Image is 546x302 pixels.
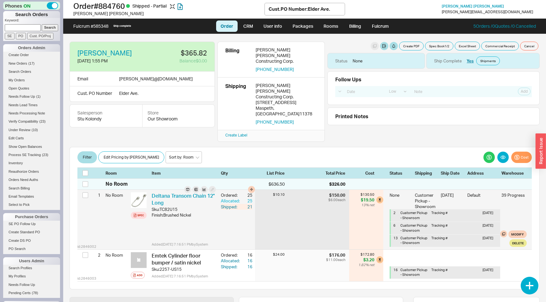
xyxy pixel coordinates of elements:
span: ON [23,3,31,9]
a: Show Open Balances [3,143,60,150]
div: Ship Complete [434,58,462,64]
div: Sku: [152,266,160,272]
a: User info [259,20,287,32]
a: Create DS PO [3,237,60,244]
div: Stu Kolondy [77,116,135,122]
div: Shipped: [221,264,241,270]
div: Allocated: [221,198,241,204]
input: SE [5,33,15,39]
button: Modify [508,230,527,238]
div: 25 [241,192,252,198]
div: 13 % net [361,203,374,207]
button: Create PDF [399,42,424,50]
span: Shipped - Partial [132,3,167,9]
button: Edit Pricing by [PERSON_NAME] [98,151,164,163]
div: Cust. PO Number : Elder Ave. [269,6,330,12]
div: $172.80 [358,252,374,257]
div: No Room [106,190,128,200]
a: Needs Lead Times [3,102,60,108]
div: Room [106,170,128,176]
div: No Room [106,250,128,260]
button: Spec Book1/2 [425,42,453,50]
div: 16 [241,264,252,270]
div: Shipping [225,83,251,125]
div: Status [335,58,348,64]
div: Allocated: [221,258,241,264]
span: Tracking # [431,211,448,215]
div: 16 [241,252,252,258]
div: $176.00 [326,252,345,258]
div: Ordered: [221,252,241,258]
span: Edit Pricing by [PERSON_NAME] [104,154,159,161]
input: Cust. PO/Proj [27,33,53,39]
button: Cancel [520,42,538,50]
span: Tracking # [431,223,448,228]
div: None [390,192,412,210]
button: [PHONE_NUMBER] [256,67,294,72]
button: Shipped:21 [221,204,252,210]
a: Spec [131,212,147,219]
button: Allocated:16 [221,258,252,264]
div: Orders Admin [3,44,60,52]
div: Ordered: [221,192,241,198]
a: Search Orders [3,68,60,75]
a: My Orders [3,77,60,84]
div: $150.00 [328,192,345,198]
span: Customer Pickup - Showroom [400,236,428,245]
input: Note [411,87,486,96]
input: Date [343,87,384,96]
span: ( 10 ) [32,128,38,132]
button: [PHONE_NUMBER] [256,119,294,125]
span: Pending Certs [9,291,31,295]
span: Add [521,89,528,94]
div: Shipping [415,170,438,176]
a: Create Label [225,133,247,137]
span: Verify Compatibility [9,119,38,123]
span: id: 2846002 [77,244,96,249]
span: ( 1 ) [36,95,40,98]
div: [PERSON_NAME] Constructing Corp. [256,53,317,64]
div: [PERSON_NAME] [256,83,317,88]
div: Customer Pickup - Showroom [415,192,438,210]
span: ( 23 ) [39,119,46,123]
span: New Orders [9,61,27,65]
div: [PERSON_NAME] @ [DOMAIN_NAME] [119,75,193,82]
div: 1 [93,190,100,200]
span: Customer Pickup - Showroom [400,211,428,220]
div: $19.50 [361,197,374,203]
div: [PERSON_NAME] [256,47,317,53]
button: Commercial Receipt [481,42,519,50]
div: 1.82 % net [358,263,374,267]
a: Needs Follow Up(1) [3,93,60,100]
input: PO [16,33,26,39]
div: $24.00 [255,252,285,257]
div: Elder Ave. [119,90,194,96]
a: Search Billing [3,185,60,192]
div: Spec [137,213,144,218]
a: Email Templates [3,193,60,200]
a: [PERSON_NAME] [PERSON_NAME] [442,4,504,9]
span: Tracking # [431,236,448,240]
a: My Profiles [3,273,60,280]
div: [DATE] [482,211,498,220]
div: [PERSON_NAME] Constructing Corp. [256,88,317,100]
a: Create Order [3,52,60,58]
span: Shipments [480,58,496,63]
div: 2 [393,211,398,220]
a: Fulcrum [367,20,393,32]
a: Orders Need Auths [3,177,60,183]
div: Added [DATE] 7:16:51 PM by System [152,274,216,279]
div: Item [152,170,218,176]
a: SE PO Follow Up [3,221,60,227]
span: Customer Pickup - Showroom [400,268,428,277]
div: Email [77,75,88,82]
span: Under Review [9,128,30,132]
p: Keyword: [5,18,60,24]
a: Billing [344,20,366,32]
div: 16 [393,268,398,277]
button: Add [518,88,531,95]
span: ( 78 ) [32,291,38,295]
a: New Orders(17) [3,60,60,67]
span: Cancel [524,44,534,49]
